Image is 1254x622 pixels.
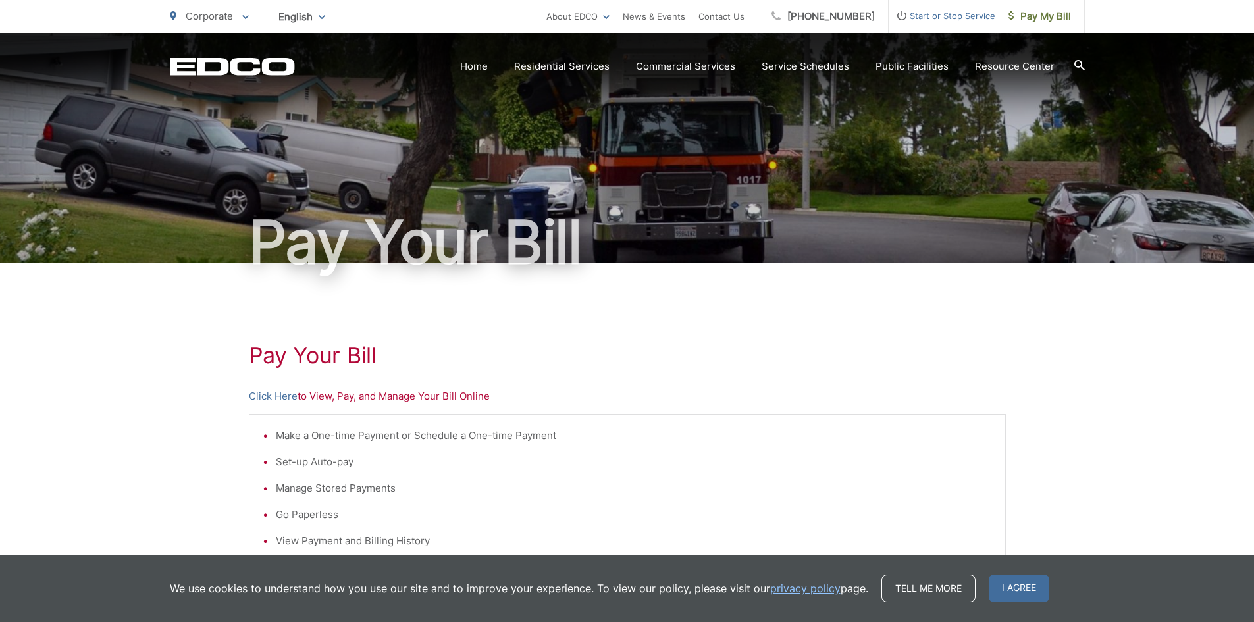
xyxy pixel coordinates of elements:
[546,9,610,24] a: About EDCO
[249,388,1006,404] p: to View, Pay, and Manage Your Bill Online
[170,581,868,596] p: We use cookies to understand how you use our site and to improve your experience. To view our pol...
[269,5,335,28] span: English
[276,533,992,549] li: View Payment and Billing History
[636,59,735,74] a: Commercial Services
[276,507,992,523] li: Go Paperless
[460,59,488,74] a: Home
[170,57,295,76] a: EDCD logo. Return to the homepage.
[276,454,992,470] li: Set-up Auto-pay
[875,59,949,74] a: Public Facilities
[249,342,1006,369] h1: Pay Your Bill
[249,388,298,404] a: Click Here
[698,9,745,24] a: Contact Us
[514,59,610,74] a: Residential Services
[881,575,976,602] a: Tell me more
[186,10,233,22] span: Corporate
[975,59,1055,74] a: Resource Center
[770,581,841,596] a: privacy policy
[276,480,992,496] li: Manage Stored Payments
[276,428,992,444] li: Make a One-time Payment or Schedule a One-time Payment
[623,9,685,24] a: News & Events
[989,575,1049,602] span: I agree
[762,59,849,74] a: Service Schedules
[170,209,1085,275] h1: Pay Your Bill
[1008,9,1071,24] span: Pay My Bill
